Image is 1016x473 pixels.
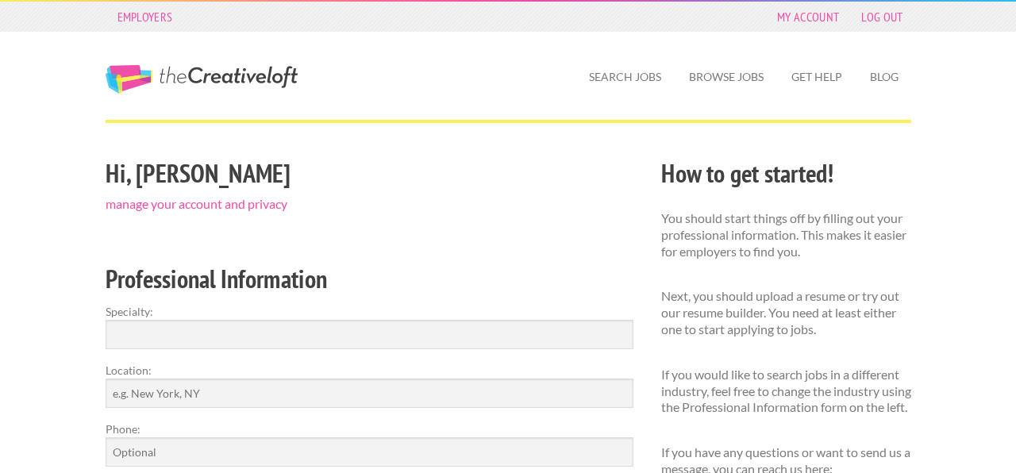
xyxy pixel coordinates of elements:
label: Phone: [106,421,633,437]
input: e.g. New York, NY [106,379,633,408]
h2: Hi, [PERSON_NAME] [106,156,633,191]
a: Browse Jobs [676,59,776,95]
input: Optional [106,437,633,467]
label: Location: [106,362,633,379]
a: manage your account and privacy [106,196,287,211]
a: Get Help [779,59,855,95]
a: Blog [857,59,911,95]
p: If you would like to search jobs in a different industry, feel free to change the industry using ... [661,367,911,416]
h2: How to get started! [661,156,911,191]
label: Specialty: [106,303,633,320]
a: The Creative Loft [106,65,298,94]
a: My Account [769,6,847,28]
p: You should start things off by filling out your professional information. This makes it easier fo... [661,210,911,260]
p: Next, you should upload a resume or try out our resume builder. You need at least either one to s... [661,288,911,337]
h2: Professional Information [106,261,633,297]
a: Search Jobs [576,59,674,95]
a: Log Out [853,6,910,28]
a: Employers [110,6,181,28]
